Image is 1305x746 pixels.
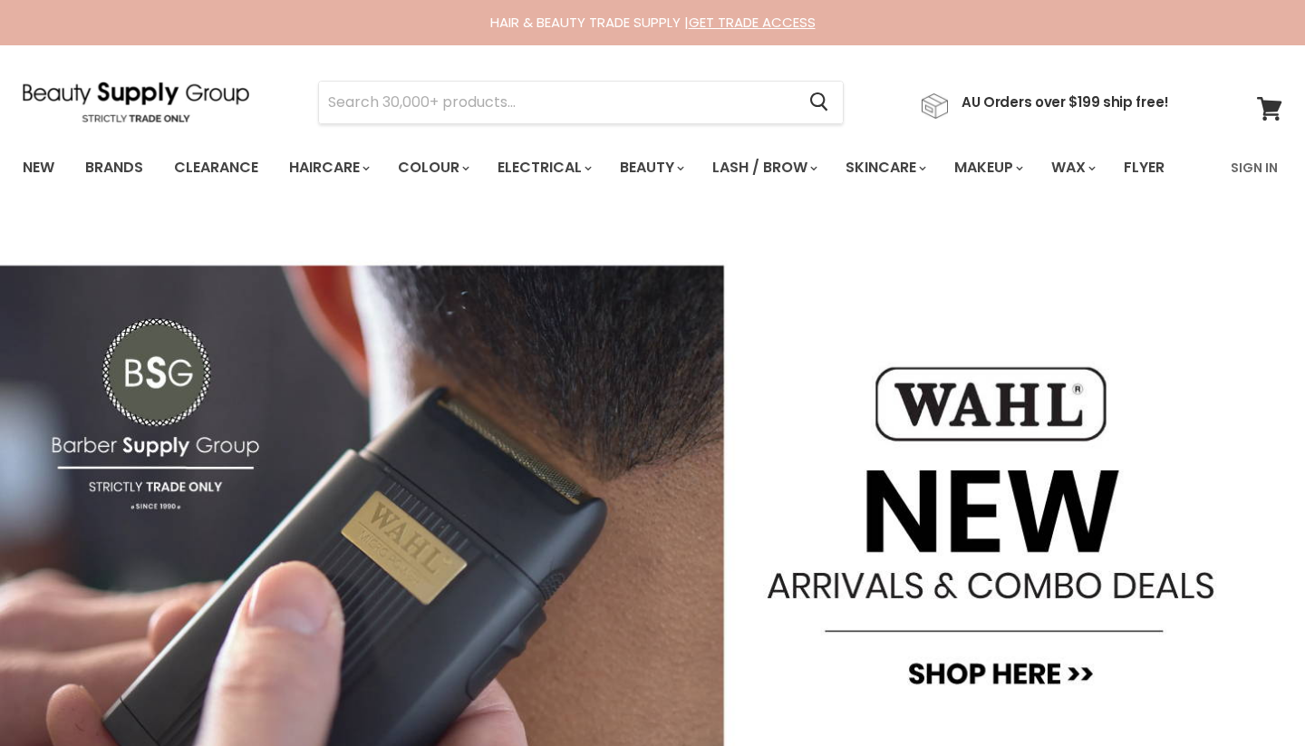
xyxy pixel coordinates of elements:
a: Beauty [606,149,695,187]
a: GET TRADE ACCESS [689,13,816,32]
a: Makeup [941,149,1034,187]
a: Sign In [1220,149,1289,187]
button: Search [795,82,843,123]
a: Brands [72,149,157,187]
a: Haircare [275,149,381,187]
ul: Main menu [9,141,1199,194]
a: Flyer [1110,149,1178,187]
a: Lash / Brow [699,149,828,187]
a: New [9,149,68,187]
iframe: Gorgias live chat messenger [1214,661,1287,728]
a: Wax [1038,149,1107,187]
a: Skincare [832,149,937,187]
input: Search [319,82,795,123]
form: Product [318,81,844,124]
a: Electrical [484,149,603,187]
a: Clearance [160,149,272,187]
a: Colour [384,149,480,187]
